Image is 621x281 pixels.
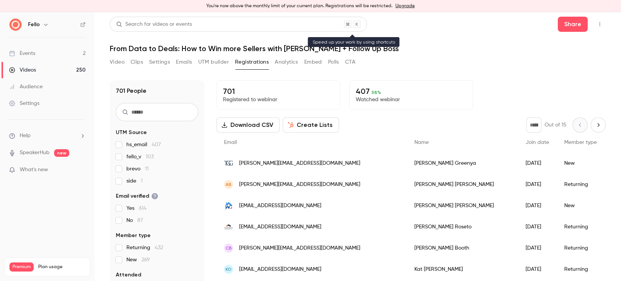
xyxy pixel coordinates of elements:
[407,237,518,259] div: [PERSON_NAME] Booth
[152,142,161,147] span: 407
[235,56,269,68] button: Registrations
[137,218,143,223] span: 87
[328,56,339,68] button: Polls
[407,195,518,216] div: [PERSON_NAME] [PERSON_NAME]
[518,195,557,216] div: [DATE]
[126,205,146,212] span: Yes
[591,117,606,133] button: Next page
[9,66,36,74] div: Videos
[239,265,321,273] span: [EMAIL_ADDRESS][DOMAIN_NAME]
[518,237,557,259] div: [DATE]
[9,50,35,57] div: Events
[239,223,321,231] span: [EMAIL_ADDRESS][DOMAIN_NAME]
[54,149,69,157] span: new
[223,87,334,96] p: 701
[557,237,604,259] div: Returning
[126,153,154,161] span: fello_v
[283,117,339,133] button: Create Lists
[518,153,557,174] div: [DATE]
[304,56,322,68] button: Embed
[356,96,467,103] p: Watched webinar
[518,259,557,280] div: [DATE]
[9,83,43,91] div: Audience
[407,174,518,195] div: [PERSON_NAME] [PERSON_NAME]
[9,19,22,31] img: Fello
[116,271,141,279] span: Attended
[414,140,429,145] span: Name
[557,259,604,280] div: Returning
[198,56,229,68] button: UTM builder
[224,159,233,168] img: soldbytgg.com
[155,245,163,250] span: 432
[76,167,86,173] iframe: Noticeable Trigger
[28,21,40,28] h6: Fello
[126,177,143,185] span: side
[518,174,557,195] div: [DATE]
[275,56,298,68] button: Analytics
[9,132,86,140] li: help-dropdown-opener
[356,87,467,96] p: 407
[564,140,597,145] span: Member type
[110,56,125,68] button: Video
[407,153,518,174] div: [PERSON_NAME] Greenya
[38,264,85,270] span: Plan usage
[224,140,237,145] span: Email
[141,178,143,184] span: 1
[526,140,549,145] span: Join date
[224,222,233,231] img: sellingnj.com
[146,154,154,159] span: 103
[372,90,381,95] span: 58 %
[239,181,360,189] span: [PERSON_NAME][EMAIL_ADDRESS][DOMAIN_NAME]
[176,56,192,68] button: Emails
[239,202,321,210] span: [EMAIL_ADDRESS][DOMAIN_NAME]
[9,262,34,272] span: Premium
[126,244,163,251] span: Returning
[345,56,355,68] button: CTA
[116,86,146,95] h1: 701 People
[116,20,192,28] div: Search for videos or events
[116,129,147,136] span: UTM Source
[395,3,415,9] a: Upgrade
[594,18,606,30] button: Top Bar Actions
[126,256,150,264] span: New
[518,216,557,237] div: [DATE]
[126,217,143,224] span: No
[126,165,149,173] span: brevo
[131,56,143,68] button: Clips
[224,201,233,210] img: johnwentworthgroup.com
[407,216,518,237] div: [PERSON_NAME] Roseto
[407,259,518,280] div: Kat [PERSON_NAME]
[226,266,232,273] span: KO
[145,166,149,172] span: 11
[557,153,604,174] div: New
[116,232,151,239] span: Member type
[557,174,604,195] div: Returning
[126,141,161,148] span: hs_email
[116,192,158,200] span: Email verified
[557,195,604,216] div: New
[20,149,50,157] a: SpeakerHub
[20,132,31,140] span: Help
[142,257,150,262] span: 269
[226,181,232,188] span: AB
[216,117,280,133] button: Download CSV
[545,121,567,129] p: Out of 15
[149,56,170,68] button: Settings
[558,17,588,32] button: Share
[557,216,604,237] div: Returning
[20,166,48,174] span: What's new
[239,244,360,252] span: [PERSON_NAME][EMAIL_ADDRESS][DOMAIN_NAME]
[223,96,334,103] p: Registered to webinar
[139,206,146,211] span: 614
[226,245,232,251] span: CB
[110,44,606,53] h1: From Data to Deals: How to Win more Sellers with [PERSON_NAME] + Follow Up Boss
[239,159,360,167] span: [PERSON_NAME][EMAIL_ADDRESS][DOMAIN_NAME]
[9,100,39,107] div: Settings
